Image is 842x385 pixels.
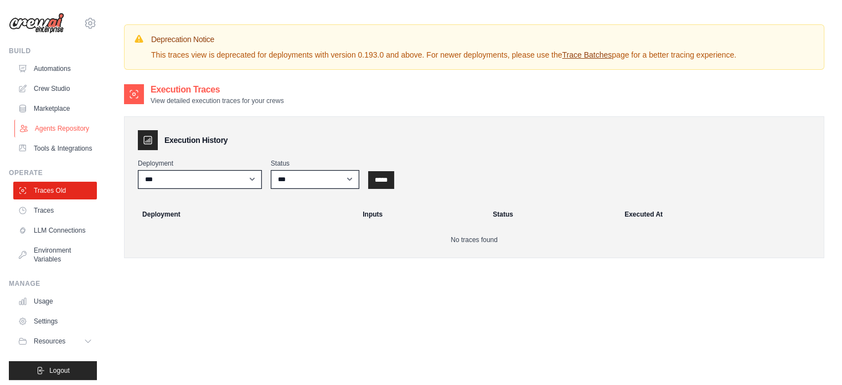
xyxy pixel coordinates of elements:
[356,202,486,227] th: Inputs
[49,366,70,375] span: Logout
[151,34,736,45] h3: Deprecation Notice
[151,49,736,60] p: This traces view is deprecated for deployments with version 0.193.0 and above. For newer deployme...
[13,312,97,330] a: Settings
[13,80,97,97] a: Crew Studio
[129,202,356,227] th: Deployment
[9,361,97,380] button: Logout
[151,83,284,96] h2: Execution Traces
[13,242,97,268] a: Environment Variables
[13,100,97,117] a: Marketplace
[486,202,618,227] th: Status
[13,222,97,239] a: LLM Connections
[138,159,262,168] label: Deployment
[271,159,359,168] label: Status
[562,50,612,59] a: Trace Batches
[14,120,98,137] a: Agents Repository
[138,235,810,244] p: No traces found
[13,140,97,157] a: Tools & Integrations
[9,47,97,55] div: Build
[13,292,97,310] a: Usage
[9,168,97,177] div: Operate
[9,13,64,34] img: Logo
[13,202,97,219] a: Traces
[13,60,97,78] a: Automations
[34,337,65,346] span: Resources
[164,135,228,146] h3: Execution History
[13,182,97,199] a: Traces Old
[151,96,284,105] p: View detailed execution traces for your crews
[9,279,97,288] div: Manage
[13,332,97,350] button: Resources
[618,202,819,227] th: Executed At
